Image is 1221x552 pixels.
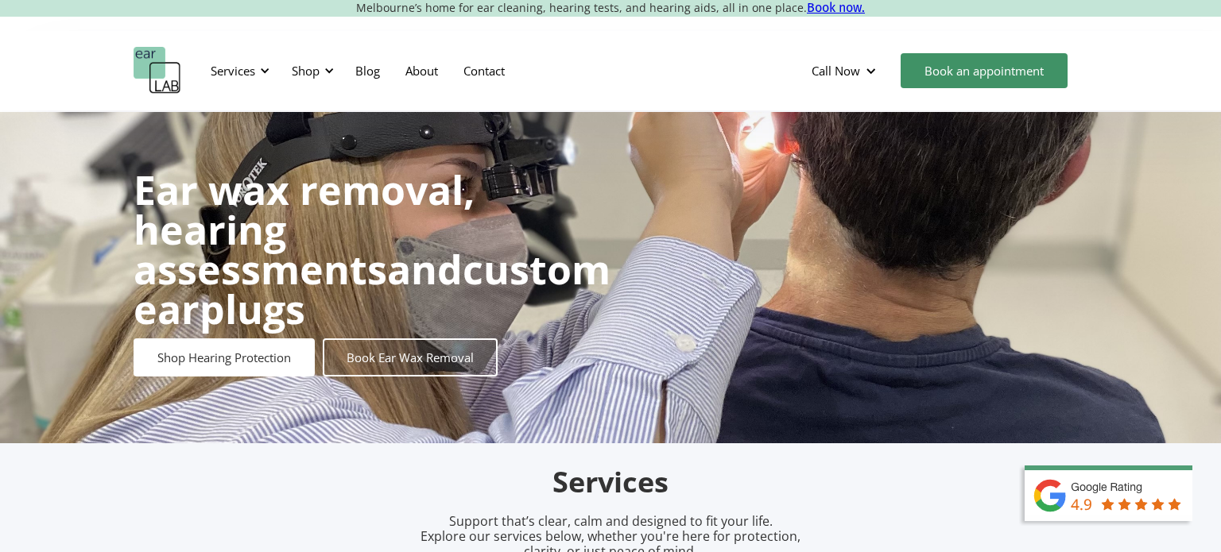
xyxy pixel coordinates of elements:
a: Book Ear Wax Removal [323,338,498,376]
a: Book an appointment [901,53,1068,88]
h2: Services [237,464,984,501]
a: Blog [343,48,393,94]
a: About [393,48,451,94]
div: Call Now [812,63,860,79]
div: Shop [282,47,339,95]
strong: custom earplugs [134,242,610,336]
a: Contact [451,48,517,94]
a: Shop Hearing Protection [134,338,315,376]
h1: and [134,170,610,329]
a: home [134,47,181,95]
div: Call Now [799,47,893,95]
strong: Ear wax removal, hearing assessments [134,163,475,296]
div: Services [211,63,255,79]
div: Services [201,47,274,95]
div: Shop [292,63,320,79]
